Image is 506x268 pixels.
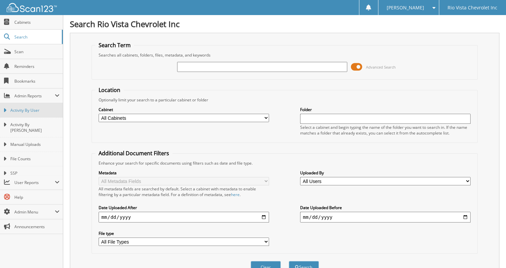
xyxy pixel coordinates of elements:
[95,52,474,58] div: Searches all cabinets, folders, files, metadata, and keywords
[95,41,134,49] legend: Search Term
[300,170,471,176] label: Uploaded By
[10,142,59,148] span: Manual Uploads
[95,86,124,94] legend: Location
[14,194,59,200] span: Help
[99,170,269,176] label: Metadata
[14,78,59,84] span: Bookmarks
[10,107,59,113] span: Activity By User
[10,122,59,133] span: Activity By [PERSON_NAME]
[387,6,424,10] span: [PERSON_NAME]
[10,170,59,176] span: SSP
[14,19,59,25] span: Cabinets
[95,150,172,157] legend: Additional Document Filters
[99,231,269,236] label: File type
[99,205,269,210] label: Date Uploaded After
[14,209,55,215] span: Admin Menu
[95,160,474,166] div: Enhance your search for specific documents using filters such as date and file type.
[448,6,497,10] span: Rio Vista Chevrolet Inc
[14,224,59,230] span: Announcements
[366,65,395,70] span: Advanced Search
[300,107,471,112] label: Folder
[14,93,55,99] span: Admin Reports
[14,64,59,69] span: Reminders
[300,205,471,210] label: Date Uploaded Before
[14,49,59,55] span: Scan
[231,192,240,197] a: here
[14,180,55,185] span: User Reports
[99,212,269,222] input: start
[7,3,57,12] img: scan123-logo-white.svg
[95,97,474,103] div: Optionally limit your search to a particular cabinet or folder
[70,18,499,29] h1: Search Rio Vista Chevrolet Inc
[10,156,59,162] span: File Counts
[14,34,58,40] span: Search
[300,212,471,222] input: end
[99,186,269,197] div: All metadata fields are searched by default. Select a cabinet with metadata to enable filtering b...
[300,124,471,136] div: Select a cabinet and begin typing the name of the folder you want to search in. If the name match...
[99,107,269,112] label: Cabinet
